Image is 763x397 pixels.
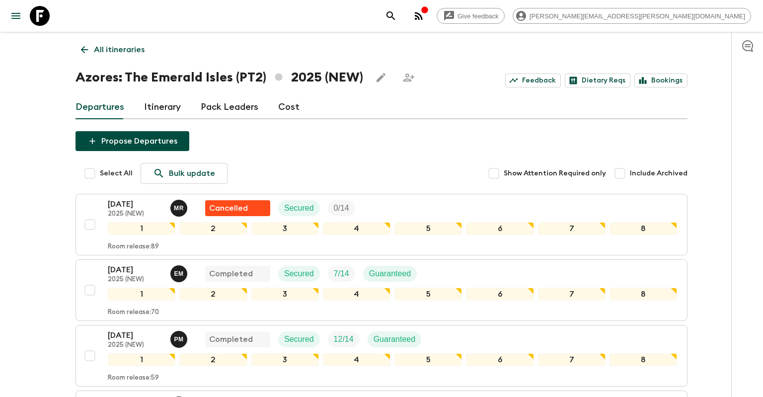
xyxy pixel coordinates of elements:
[374,333,416,345] p: Guaranteed
[334,333,354,345] p: 12 / 14
[169,167,215,179] p: Bulk update
[108,309,159,317] p: Room release: 70
[108,276,162,284] p: 2025 (NEW)
[634,74,687,87] a: Bookings
[209,202,248,214] p: Cancelled
[504,168,606,178] span: Show Attention Required only
[505,74,561,87] a: Feedback
[251,288,319,301] div: 3
[108,210,162,218] p: 2025 (NEW)
[100,168,133,178] span: Select All
[76,194,687,255] button: [DATE]2025 (NEW)Mario RangelFlash Pack cancellationSecuredTrip Fill12345678Room release:89
[108,341,162,349] p: 2025 (NEW)
[108,353,175,366] div: 1
[538,353,606,366] div: 7
[76,40,150,60] a: All itineraries
[170,203,189,211] span: Mario Rangel
[108,222,175,235] div: 1
[610,353,677,366] div: 8
[108,198,162,210] p: [DATE]
[179,288,247,301] div: 2
[466,222,534,235] div: 6
[108,329,162,341] p: [DATE]
[179,222,247,235] div: 2
[452,12,504,20] span: Give feedback
[108,243,159,251] p: Room release: 89
[209,333,253,345] p: Completed
[466,353,534,366] div: 6
[284,268,314,280] p: Secured
[284,202,314,214] p: Secured
[394,353,462,366] div: 5
[76,131,189,151] button: Propose Departures
[284,333,314,345] p: Secured
[610,222,677,235] div: 8
[323,288,390,301] div: 4
[170,200,189,217] button: MR
[328,200,355,216] div: Trip Fill
[381,6,401,26] button: search adventures
[201,95,258,119] a: Pack Leaders
[610,288,677,301] div: 8
[76,95,124,119] a: Departures
[513,8,751,24] div: [PERSON_NAME][EMAIL_ADDRESS][PERSON_NAME][DOMAIN_NAME]
[76,325,687,387] button: [DATE]2025 (NEW)Paula MedeirosCompletedSecuredTrip FillGuaranteed12345678Room release:59
[394,288,462,301] div: 5
[399,68,419,87] span: Share this itinerary
[394,222,462,235] div: 5
[334,202,349,214] p: 0 / 14
[334,268,349,280] p: 7 / 14
[323,222,390,235] div: 4
[369,268,411,280] p: Guaranteed
[170,268,189,276] span: Eduardo Miranda
[76,68,363,87] h1: Azores: The Emerald Isles (PT2) 2025 (NEW)
[205,200,270,216] div: Flash Pack cancellation
[328,266,355,282] div: Trip Fill
[630,168,687,178] span: Include Archived
[108,374,159,382] p: Room release: 59
[209,268,253,280] p: Completed
[278,95,300,119] a: Cost
[108,264,162,276] p: [DATE]
[466,288,534,301] div: 6
[251,222,319,235] div: 3
[278,331,320,347] div: Secured
[251,353,319,366] div: 3
[170,334,189,342] span: Paula Medeiros
[538,288,606,301] div: 7
[94,44,145,56] p: All itineraries
[179,353,247,366] div: 2
[278,266,320,282] div: Secured
[141,163,228,184] a: Bulk update
[524,12,751,20] span: [PERSON_NAME][EMAIL_ADDRESS][PERSON_NAME][DOMAIN_NAME]
[278,200,320,216] div: Secured
[108,288,175,301] div: 1
[328,331,360,347] div: Trip Fill
[565,74,630,87] a: Dietary Reqs
[144,95,181,119] a: Itinerary
[6,6,26,26] button: menu
[174,204,184,212] p: M R
[323,353,390,366] div: 4
[437,8,505,24] a: Give feedback
[371,68,391,87] button: Edit this itinerary
[538,222,606,235] div: 7
[76,259,687,321] button: [DATE]2025 (NEW)Eduardo MirandaCompletedSecuredTrip FillGuaranteed12345678Room release:70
